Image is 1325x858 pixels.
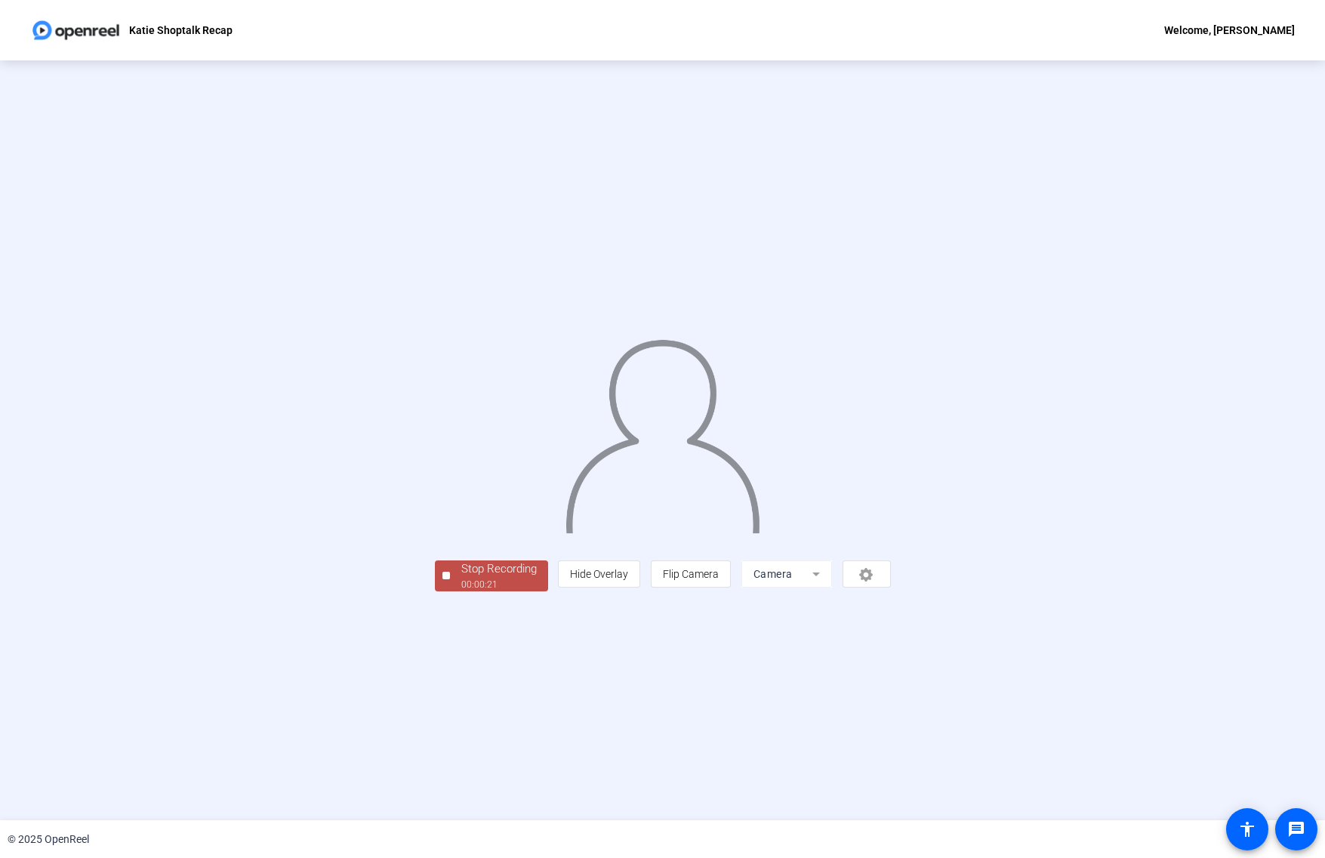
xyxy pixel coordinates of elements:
button: Hide Overlay [558,560,640,588]
div: © 2025 OpenReel [8,832,89,847]
button: Stop Recording00:00:21 [435,560,548,591]
div: Stop Recording [461,560,537,578]
div: 00:00:21 [461,578,537,591]
img: OpenReel logo [30,15,122,45]
img: overlay [564,328,761,533]
mat-icon: accessibility [1238,820,1256,838]
span: Flip Camera [663,568,719,580]
mat-icon: message [1287,820,1305,838]
button: Flip Camera [651,560,731,588]
p: Katie Shoptalk Recap [129,21,233,39]
span: Hide Overlay [570,568,628,580]
div: Welcome, [PERSON_NAME] [1164,21,1295,39]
